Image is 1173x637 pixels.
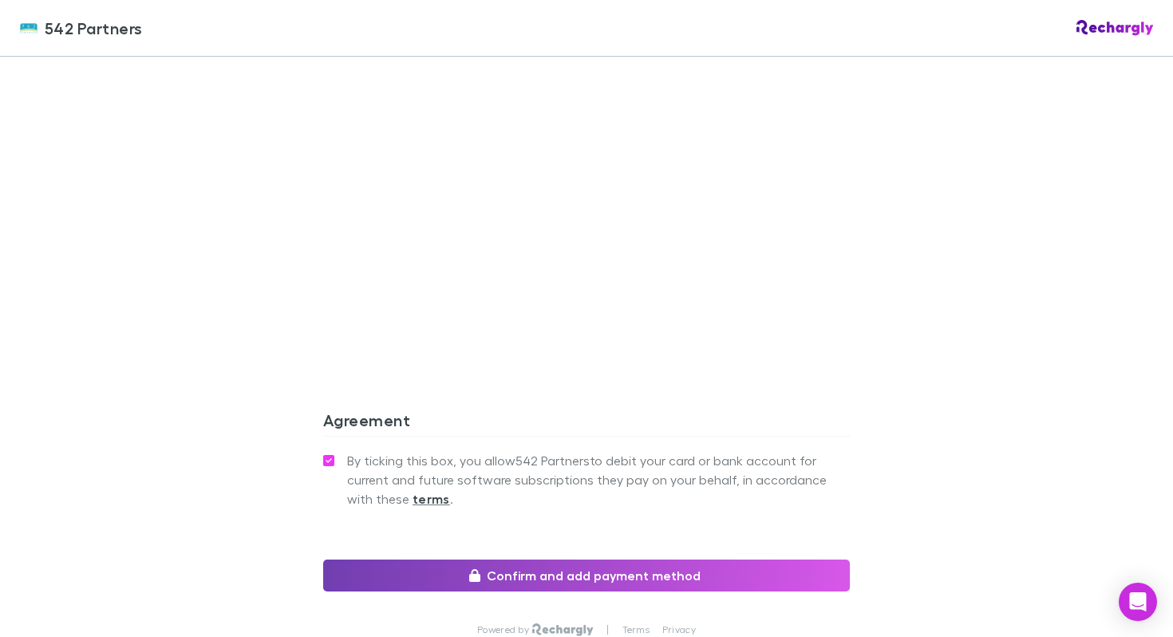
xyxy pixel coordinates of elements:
div: Open Intercom Messenger [1119,583,1157,621]
p: Powered by [477,623,532,636]
h3: Agreement [323,410,850,436]
img: Rechargly Logo [532,623,594,636]
span: By ticking this box, you allow 542 Partners to debit your card or bank account for current and fu... [347,451,850,508]
a: Terms [622,623,650,636]
button: Confirm and add payment method [323,560,850,591]
a: Privacy [662,623,696,636]
p: | [606,623,609,636]
strong: terms [413,491,450,507]
img: Rechargly Logo [1076,20,1154,36]
img: 542 Partners's Logo [19,18,38,38]
span: 542 Partners [45,16,143,40]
